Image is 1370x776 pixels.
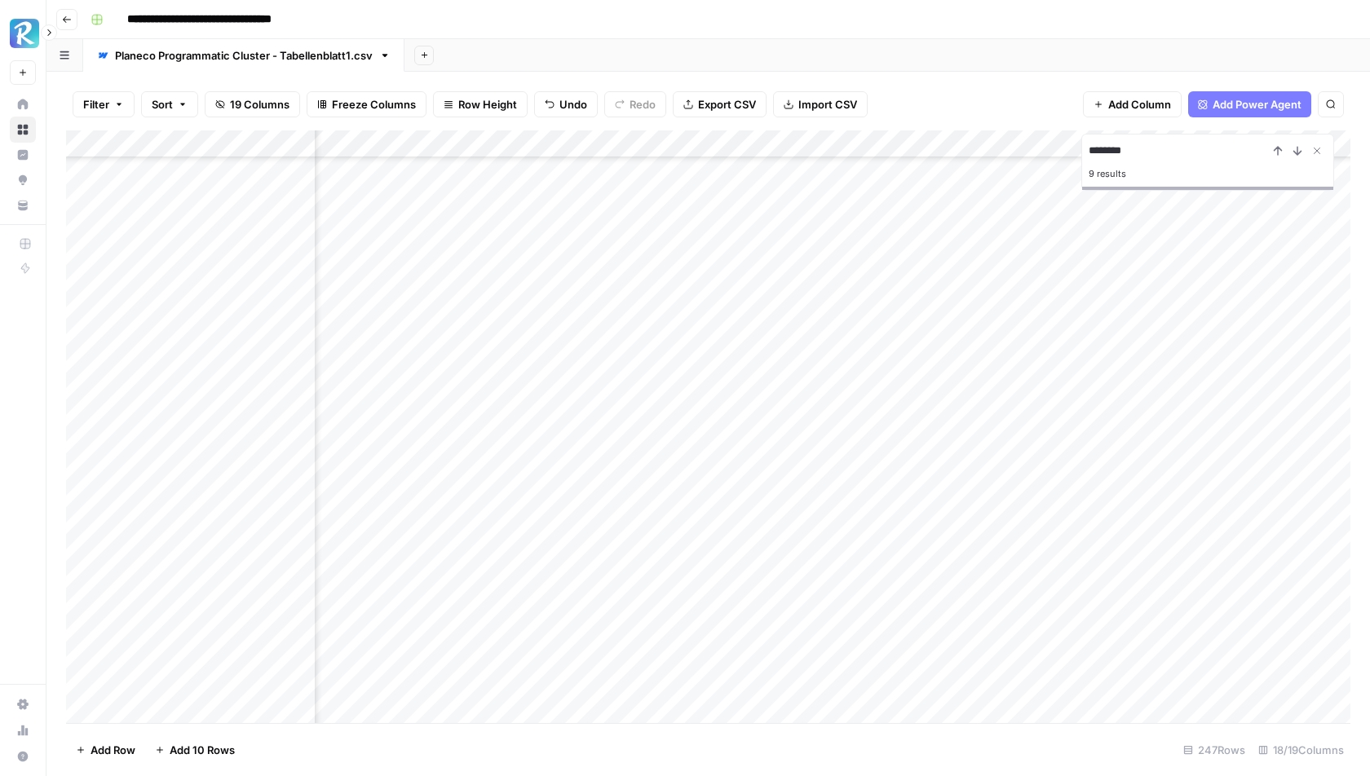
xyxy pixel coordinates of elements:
a: Usage [10,717,36,743]
button: Add Row [66,737,145,763]
a: Your Data [10,192,36,218]
span: Add Row [91,742,135,758]
button: Add Column [1083,91,1182,117]
span: Row Height [458,96,517,112]
div: 9 results [1089,164,1327,183]
button: Add Power Agent [1188,91,1311,117]
button: Export CSV [673,91,767,117]
a: Insights [10,142,36,168]
span: Filter [83,96,109,112]
span: Export CSV [698,96,756,112]
button: Add 10 Rows [145,737,245,763]
button: Help + Support [10,743,36,769]
button: Next Result [1288,141,1307,161]
a: Settings [10,691,36,717]
button: Workspace: Radyant [10,13,36,54]
button: Filter [73,91,135,117]
a: Opportunities [10,167,36,193]
button: Redo [604,91,666,117]
span: Redo [630,96,656,112]
div: 247 Rows [1177,737,1252,763]
button: 19 Columns [205,91,300,117]
img: Radyant Logo [10,19,39,48]
button: Undo [534,91,598,117]
span: Add 10 Rows [170,742,235,758]
div: Planeco Programmatic Cluster - Tabellenblatt1.csv [115,47,373,64]
div: 18/19 Columns [1252,737,1350,763]
span: Sort [152,96,173,112]
button: Close Search [1307,141,1327,161]
button: Import CSV [773,91,868,117]
button: Row Height [433,91,528,117]
span: Undo [559,96,587,112]
span: Add Power Agent [1213,96,1301,112]
a: Planeco Programmatic Cluster - Tabellenblatt1.csv [83,39,404,72]
a: Browse [10,117,36,143]
span: Add Column [1108,96,1171,112]
a: Home [10,91,36,117]
span: Import CSV [798,96,857,112]
button: Previous Result [1268,141,1288,161]
span: Freeze Columns [332,96,416,112]
button: Freeze Columns [307,91,426,117]
button: Sort [141,91,198,117]
span: 19 Columns [230,96,289,112]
